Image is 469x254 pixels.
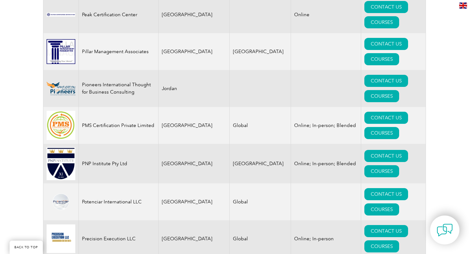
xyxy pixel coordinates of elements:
[229,183,291,220] td: Global
[364,188,408,200] a: CONTACT US
[159,183,230,220] td: [GEOGRAPHIC_DATA]
[47,224,75,253] img: 33be4089-c493-ea11-a812-000d3ae11abd-logo.png
[364,16,399,28] a: COURSES
[364,1,408,13] a: CONTACT US
[364,90,399,102] a: COURSES
[47,81,75,95] img: 05083563-4e3a-f011-b4cb-000d3ad1ee32-logo.png
[229,144,291,183] td: [GEOGRAPHIC_DATA]
[291,144,361,183] td: Online; In-person; Blended
[364,150,408,162] a: CONTACT US
[47,13,75,17] img: 063414e9-959b-ee11-be37-00224893a058-logo.png
[10,241,43,254] a: BACK TO TOP
[291,107,361,144] td: Online; In-person; Blended
[364,225,408,237] a: CONTACT US
[159,107,230,144] td: [GEOGRAPHIC_DATA]
[47,193,75,210] img: 114b556d-2181-eb11-a812-0022481522e5-logo.png
[79,144,159,183] td: PNP Institute Pty Ltd
[364,165,399,177] a: COURSES
[79,107,159,144] td: PMS Certification Private Limited
[159,33,230,70] td: [GEOGRAPHIC_DATA]
[459,3,467,9] img: en
[229,107,291,144] td: Global
[229,33,291,70] td: [GEOGRAPHIC_DATA]
[79,33,159,70] td: Pillar Management Associates
[364,240,399,252] a: COURSES
[364,38,408,50] a: CONTACT US
[364,127,399,139] a: COURSES
[159,70,230,107] td: Jordan
[437,222,453,238] img: contact-chat.png
[364,203,399,215] a: COURSES
[364,75,408,87] a: CONTACT US
[47,39,75,64] img: 112a24ac-d9bc-ea11-a814-000d3a79823d-logo.gif
[159,144,230,183] td: [GEOGRAPHIC_DATA]
[79,183,159,220] td: Potenciar International LLC
[47,111,75,140] img: 865840a4-dc40-ee11-bdf4-000d3ae1ac14-logo.jpg
[364,112,408,124] a: CONTACT US
[47,147,75,180] img: ea24547b-a6e0-e911-a812-000d3a795b83-logo.jpg
[364,53,399,65] a: COURSES
[79,70,159,107] td: Pioneers International Thought for Business Consulting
